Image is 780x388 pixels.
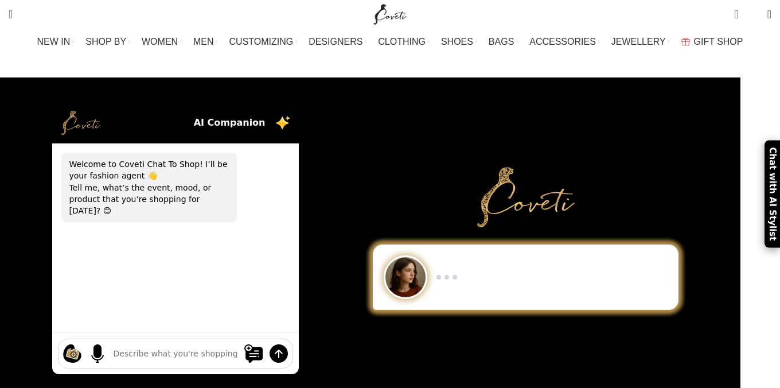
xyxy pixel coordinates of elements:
a: 0 [728,3,744,26]
span: DESIGNERS [309,36,362,47]
a: Search [3,3,18,26]
a: NEW IN [37,30,75,53]
img: GiftBag [681,38,690,45]
img: Primary Gold [477,167,575,227]
span: SHOES [441,36,473,47]
a: Site logo [371,9,409,18]
div: Main navigation [3,30,777,53]
a: CLOTHING [378,30,430,53]
div: My Wishlist [747,3,759,26]
a: CUSTOMIZING [229,30,298,53]
span: CUSTOMIZING [229,36,294,47]
a: MEN [193,30,217,53]
div: Chat to Shop demo [365,245,687,310]
a: WOMEN [142,30,182,53]
span: JEWELLERY [611,36,666,47]
span: 0 [750,11,758,20]
a: DESIGNERS [309,30,366,53]
a: ACCESSORIES [529,30,600,53]
a: SHOP BY [85,30,130,53]
span: MEN [193,36,214,47]
span: ACCESSORIES [529,36,596,47]
span: BAGS [489,36,514,47]
a: GIFT SHOP [681,30,743,53]
a: JEWELLERY [611,30,670,53]
span: CLOTHING [378,36,426,47]
span: NEW IN [37,36,71,47]
span: WOMEN [142,36,178,47]
span: 0 [735,6,744,14]
a: SHOES [441,30,477,53]
span: SHOP BY [85,36,126,47]
a: BAGS [489,30,518,53]
span: GIFT SHOP [694,36,743,47]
